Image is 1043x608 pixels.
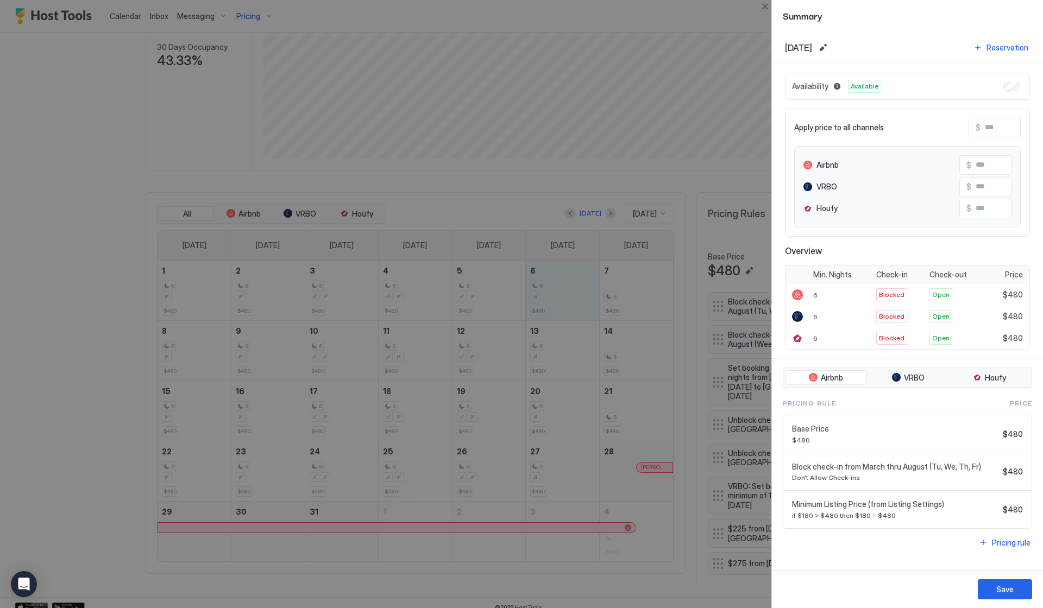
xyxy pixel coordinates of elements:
[1005,270,1023,280] span: Price
[985,373,1006,383] span: Houfy
[879,290,904,300] span: Blocked
[1003,312,1023,321] span: $480
[783,398,836,408] span: Pricing Rule
[972,40,1030,55] button: Reservation
[794,123,884,132] span: Apply price to all channels
[966,160,971,170] span: $
[978,579,1032,599] button: Save
[813,334,818,343] span: 6
[876,270,908,280] span: Check-in
[1003,505,1023,515] span: $480
[783,368,1032,388] div: tab-group
[1003,290,1023,300] span: $480
[929,270,967,280] span: Check-out
[816,182,837,192] span: VRBO
[1003,467,1023,477] span: $480
[813,313,818,321] span: 6
[816,204,838,213] span: Houfy
[792,462,998,472] span: Block check-in from March thru August (Tu, We, Th, Fr)
[783,9,1032,22] span: Summary
[816,160,839,170] span: Airbnb
[813,270,852,280] span: Min. Nights
[869,370,948,385] button: VRBO
[966,204,971,213] span: $
[977,535,1032,550] button: Pricing rule
[11,571,37,597] div: Open Intercom Messenger
[1003,429,1023,439] span: $480
[992,537,1031,548] div: Pricing rule
[831,80,844,93] button: Blocked dates override all pricing rules and remain unavailable until manually unblocked
[786,370,866,385] button: Airbnb
[813,291,818,299] span: 6
[792,473,998,482] span: Don't Allow Check-ins
[1003,333,1023,343] span: $480
[966,182,971,192] span: $
[950,370,1029,385] button: Houfy
[792,81,828,91] span: Availability
[879,312,904,321] span: Blocked
[904,373,925,383] span: VRBO
[792,499,998,509] span: Minimum Listing Price (from Listing Settings)
[879,333,904,343] span: Blocked
[976,123,981,132] span: $
[932,290,950,300] span: Open
[932,333,950,343] span: Open
[1010,398,1032,408] span: Price
[851,81,878,91] span: Available
[816,41,830,54] button: Edit date range
[785,245,1030,256] span: Overview
[821,373,843,383] span: Airbnb
[792,436,998,444] span: $480
[785,42,812,53] span: [DATE]
[932,312,950,321] span: Open
[792,424,998,434] span: Base Price
[987,42,1028,53] div: Reservation
[996,584,1014,595] div: Save
[792,511,998,520] span: if $180 > $480 then $180 = $480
